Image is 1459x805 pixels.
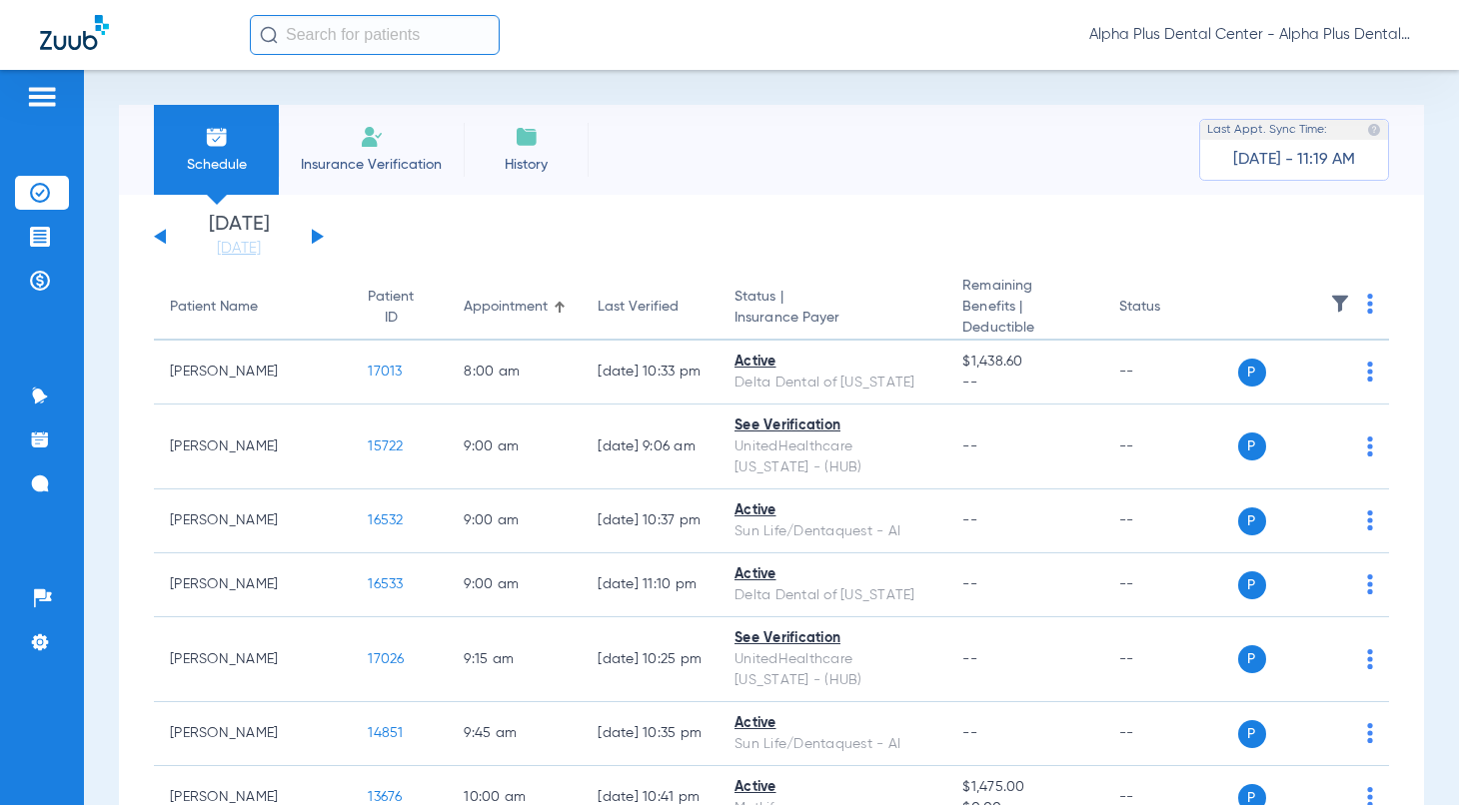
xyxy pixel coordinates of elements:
span: [DATE] - 11:19 AM [1233,150,1355,170]
img: last sync help info [1367,123,1381,137]
td: -- [1103,341,1238,404]
img: Zuub Logo [40,15,109,50]
span: P [1238,720,1266,748]
div: Delta Dental of [US_STATE] [734,373,930,394]
img: group-dot-blue.svg [1367,294,1373,314]
div: Last Verified [598,297,679,318]
span: 13676 [368,790,402,804]
div: See Verification [734,628,930,649]
td: [DATE] 10:33 PM [582,341,719,404]
div: Active [734,564,930,585]
td: 9:00 AM [448,489,582,553]
iframe: Chat Widget [1359,709,1459,805]
span: Schedule [169,155,264,175]
td: [PERSON_NAME] [154,553,352,617]
td: [DATE] 11:10 PM [582,553,719,617]
span: History [479,155,574,175]
td: [DATE] 9:06 AM [582,404,719,489]
td: [DATE] 10:25 PM [582,617,719,702]
td: [PERSON_NAME] [154,617,352,702]
span: Last Appt. Sync Time: [1207,120,1327,140]
td: 9:00 AM [448,553,582,617]
div: Last Verified [598,297,703,318]
span: 16533 [368,577,403,591]
img: group-dot-blue.svg [1367,574,1373,594]
td: [DATE] 10:35 PM [582,702,719,766]
span: Insurance Verification [294,155,449,175]
td: 9:15 AM [448,617,582,702]
div: UnitedHealthcare [US_STATE] - (HUB) [734,649,930,691]
span: -- [962,373,1086,394]
div: Active [734,500,930,521]
div: Active [734,352,930,373]
span: P [1238,359,1266,387]
img: History [515,125,539,149]
td: 8:00 AM [448,341,582,404]
img: group-dot-blue.svg [1367,649,1373,669]
img: hamburger-icon [26,85,58,109]
img: group-dot-blue.svg [1367,436,1373,456]
span: $1,475.00 [962,777,1086,798]
img: Search Icon [260,26,278,44]
td: -- [1103,617,1238,702]
div: Patient Name [170,297,336,318]
th: Status [1103,276,1238,341]
div: Active [734,777,930,798]
div: Active [734,713,930,734]
img: Manual Insurance Verification [360,125,384,149]
td: 9:00 AM [448,404,582,489]
span: P [1238,507,1266,535]
div: Delta Dental of [US_STATE] [734,585,930,606]
input: Search for patients [250,15,500,55]
div: UnitedHealthcare [US_STATE] - (HUB) [734,436,930,478]
td: -- [1103,404,1238,489]
img: Schedule [205,125,229,149]
div: Sun Life/Dentaquest - AI [734,521,930,542]
span: -- [962,726,977,740]
span: 17026 [368,652,404,666]
span: P [1238,645,1266,673]
span: P [1238,571,1266,599]
div: Sun Life/Dentaquest - AI [734,734,930,755]
td: [PERSON_NAME] [154,489,352,553]
img: group-dot-blue.svg [1367,510,1373,530]
div: Patient Name [170,297,258,318]
span: 16532 [368,513,403,527]
td: [PERSON_NAME] [154,341,352,404]
a: [DATE] [179,239,299,259]
span: -- [962,577,977,591]
li: [DATE] [179,215,299,259]
span: Insurance Payer [734,308,930,329]
div: See Verification [734,415,930,436]
td: 9:45 AM [448,702,582,766]
td: [PERSON_NAME] [154,702,352,766]
td: -- [1103,489,1238,553]
div: Patient ID [368,287,414,329]
th: Status | [719,276,946,341]
span: $1,438.60 [962,352,1086,373]
div: Patient ID [368,287,432,329]
span: -- [962,439,977,453]
div: Appointment [464,297,548,318]
img: filter.svg [1330,294,1350,314]
span: -- [962,652,977,666]
td: -- [1103,702,1238,766]
span: 17013 [368,365,402,379]
span: -- [962,513,977,527]
td: -- [1103,553,1238,617]
td: [DATE] 10:37 PM [582,489,719,553]
th: Remaining Benefits | [946,276,1102,341]
span: 14851 [368,726,403,740]
span: P [1238,432,1266,460]
span: 15722 [368,439,403,453]
span: Deductible [962,318,1086,339]
img: group-dot-blue.svg [1367,362,1373,382]
td: [PERSON_NAME] [154,404,352,489]
span: Alpha Plus Dental Center - Alpha Plus Dental [1089,25,1419,45]
div: Appointment [464,297,566,318]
